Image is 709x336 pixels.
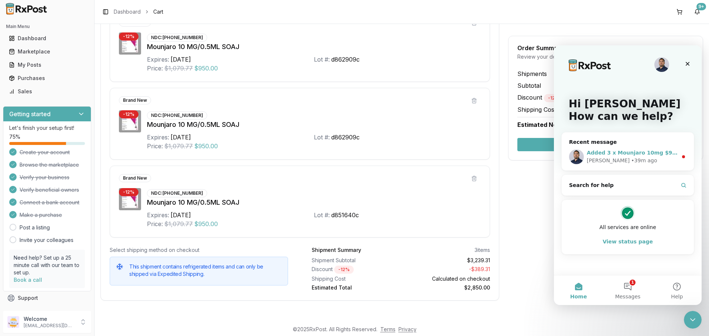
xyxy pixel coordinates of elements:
span: $950.00 [194,219,218,228]
span: Create your account [20,149,70,156]
div: - 12 % [119,32,138,41]
span: Make a purchase [20,211,62,219]
span: $1,079.77 [164,64,193,73]
iframe: Intercom live chat [554,45,702,305]
span: Verify beneficial owners [20,186,79,194]
div: Mounjaro 10 MG/0.5ML SOAJ [147,119,481,130]
a: Invite your colleagues [20,236,73,244]
img: User avatar [7,316,19,328]
span: $1,079.77 [164,219,193,228]
h3: Getting started [9,110,51,118]
div: My Posts [9,61,85,69]
p: Need help? Set up a 25 minute call with our team to set up. [14,254,81,276]
a: Post a listing [20,224,50,231]
div: Expires: [147,211,169,219]
button: Purchases [3,72,91,84]
span: Estimated Net Charge [517,121,583,128]
div: Shipping Cost [312,275,398,283]
a: Book a call [14,277,42,283]
div: Purchases [9,75,85,82]
a: Marketplace [6,45,88,58]
div: NDC: [PHONE_NUMBER] [147,189,207,197]
div: Discount [312,266,398,274]
div: Price: [147,219,163,228]
h5: This shipment contains refrigerated items and can only be shipped via Expedited Shipping. [129,263,282,278]
div: - 12 % [119,110,138,118]
div: Price: [147,64,163,73]
div: d862909c [331,55,360,64]
div: - 12 % [334,266,354,274]
div: Review your details before checkout [517,53,694,60]
div: $3,239.31 [404,257,490,264]
a: Privacy [398,326,417,332]
span: $1,079.77 [164,142,193,150]
span: Connect a bank account [20,199,79,206]
div: Shipment Subtotal [312,257,398,264]
div: $2,850.00 [404,284,490,291]
a: Purchases [6,72,88,85]
button: Support [3,291,91,305]
div: Select shipping method on checkout [110,246,288,254]
div: [DATE] [171,55,191,64]
span: Shipping Cost [517,105,556,114]
p: Welcome [24,315,75,323]
button: Sales [3,86,91,97]
h2: Main Menu [6,24,88,30]
div: 3 items [475,246,490,254]
div: Mounjaro 10 MG/0.5ML SOAJ [147,197,481,208]
a: Dashboard [6,32,88,45]
span: Shipments [517,69,547,78]
div: - 12 % [119,188,138,196]
button: My Posts [3,59,91,71]
div: Estimated Total [312,284,398,291]
div: Shipment Summary [312,246,361,254]
span: Cart [153,8,163,15]
span: Discount [517,94,564,101]
span: Feedback [18,308,43,315]
p: Let's finish your setup first! [9,124,85,132]
iframe: Intercom live chat [684,311,702,329]
div: Mounjaro 10 MG/0.5ML SOAJ [147,42,481,52]
div: - $389.31 [404,266,490,274]
div: Brand New [119,174,151,182]
span: Browse the marketplace [20,161,79,169]
div: Dashboard [9,35,85,42]
div: [DATE] [171,211,191,219]
div: Expires: [147,55,169,64]
div: Marketplace [9,48,85,55]
img: Mounjaro 10 MG/0.5ML SOAJ [119,188,141,210]
span: Subtotal [517,81,541,90]
span: Verify your business [20,174,69,181]
div: Order Summary [517,45,694,51]
button: Dashboard [3,32,91,44]
div: Lot #: [314,133,330,142]
div: Lot #: [314,55,330,64]
div: NDC: [PHONE_NUMBER] [147,34,207,42]
a: Sales [6,85,88,98]
div: 9+ [696,3,706,10]
img: RxPost Logo [3,3,50,15]
div: Brand New [119,96,151,104]
span: $950.00 [194,64,218,73]
img: Mounjaro 10 MG/0.5ML SOAJ [119,32,141,55]
div: [DATE] [171,133,191,142]
div: Expires: [147,133,169,142]
div: Lot #: [314,211,330,219]
button: Marketplace [3,46,91,58]
span: 75 % [9,133,20,141]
